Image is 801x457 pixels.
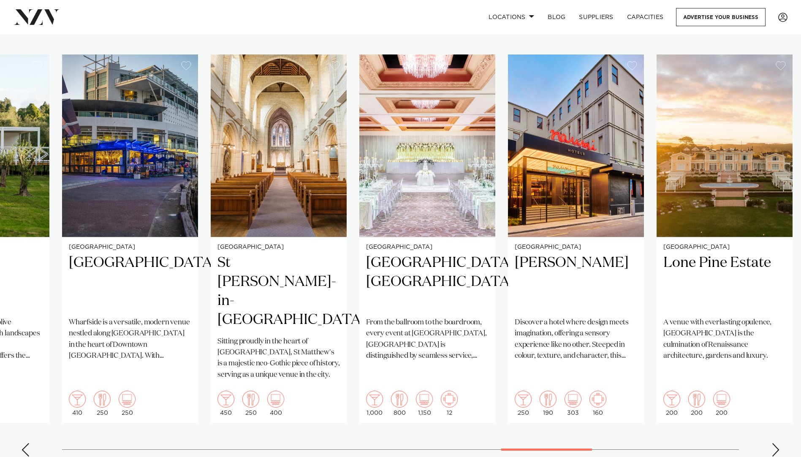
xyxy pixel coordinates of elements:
[94,391,111,416] div: 250
[14,9,60,24] img: nzv-logo.png
[482,8,541,26] a: Locations
[366,244,489,250] small: [GEOGRAPHIC_DATA]
[508,54,644,423] swiper-slide: 26 / 34
[242,391,259,416] div: 250
[572,8,620,26] a: SUPPLIERS
[217,391,234,408] img: cocktail.png
[441,391,458,408] img: meeting.png
[366,391,383,416] div: 1,000
[565,391,581,408] img: theatre.png
[242,391,259,408] img: dining.png
[69,391,86,408] img: cocktail.png
[688,391,705,408] img: dining.png
[69,244,191,250] small: [GEOGRAPHIC_DATA]
[217,253,340,329] h2: St [PERSON_NAME]-in-[GEOGRAPHIC_DATA]
[688,391,705,416] div: 200
[69,391,86,416] div: 410
[359,54,495,423] a: [GEOGRAPHIC_DATA] [GEOGRAPHIC_DATA], [GEOGRAPHIC_DATA] From the ballroom to the boardroom, every ...
[515,244,637,250] small: [GEOGRAPHIC_DATA]
[267,391,284,416] div: 400
[508,54,644,423] a: [GEOGRAPHIC_DATA] [PERSON_NAME] Discover a hotel where design meets imagination, offering a senso...
[540,391,557,416] div: 190
[540,391,557,408] img: dining.png
[589,391,606,408] img: meeting.png
[211,54,347,423] a: [GEOGRAPHIC_DATA] St [PERSON_NAME]-in-[GEOGRAPHIC_DATA] Sitting proudly in the heart of [GEOGRAPH...
[663,391,680,416] div: 200
[589,391,606,416] div: 160
[416,391,433,416] div: 1,150
[676,8,766,26] a: Advertise your business
[663,244,786,250] small: [GEOGRAPHIC_DATA]
[62,54,198,423] a: [GEOGRAPHIC_DATA] [GEOGRAPHIC_DATA] Wharfside is a versatile, modern venue nestled along [GEOGRAP...
[663,391,680,408] img: cocktail.png
[663,253,786,310] h2: Lone Pine Estate
[267,391,284,408] img: theatre.png
[366,253,489,310] h2: [GEOGRAPHIC_DATA], [GEOGRAPHIC_DATA]
[657,54,793,423] a: [GEOGRAPHIC_DATA] Lone Pine Estate A venue with everlasting opulence, [GEOGRAPHIC_DATA] is the cu...
[391,391,408,408] img: dining.png
[217,336,340,381] p: Sitting proudly in the heart of [GEOGRAPHIC_DATA], St Matthew's is a majestic neo-Gothic piece of...
[391,391,408,416] div: 800
[62,54,198,423] swiper-slide: 23 / 34
[515,391,532,416] div: 250
[657,54,793,423] swiper-slide: 27 / 34
[515,317,637,362] p: Discover a hotel where design meets imagination, offering a sensory experience like no other. Ste...
[119,391,136,408] img: theatre.png
[366,317,489,362] p: From the ballroom to the boardroom, every event at [GEOGRAPHIC_DATA], [GEOGRAPHIC_DATA] is distin...
[359,54,495,423] swiper-slide: 25 / 34
[565,391,581,416] div: 303
[211,54,347,423] swiper-slide: 24 / 34
[663,317,786,362] p: A venue with everlasting opulence, [GEOGRAPHIC_DATA] is the culmination of Renaissance architectu...
[620,8,671,26] a: Capacities
[515,391,532,408] img: cocktail.png
[94,391,111,408] img: dining.png
[217,391,234,416] div: 450
[119,391,136,416] div: 250
[541,8,572,26] a: BLOG
[69,253,191,310] h2: [GEOGRAPHIC_DATA]
[69,317,191,362] p: Wharfside is a versatile, modern venue nestled along [GEOGRAPHIC_DATA] in the heart of Downtown [...
[441,391,458,416] div: 12
[416,391,433,408] img: theatre.png
[713,391,730,408] img: theatre.png
[713,391,730,416] div: 200
[366,391,383,408] img: cocktail.png
[217,244,340,250] small: [GEOGRAPHIC_DATA]
[515,253,637,310] h2: [PERSON_NAME]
